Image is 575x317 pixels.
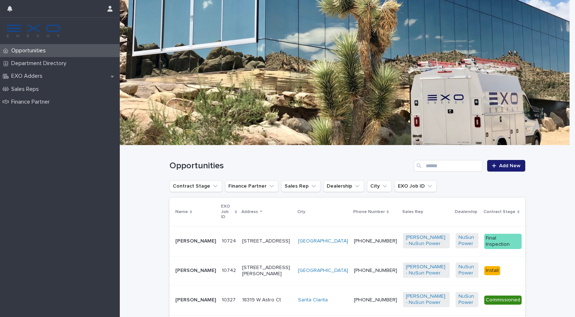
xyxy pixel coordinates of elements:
p: Finance Partner [8,99,56,105]
p: 10742 [222,266,237,274]
p: City [297,208,305,216]
a: Santa Clarita [298,297,328,303]
a: NuSun Power [458,234,476,247]
p: Phone Number [353,208,385,216]
p: Address [241,208,258,216]
a: [GEOGRAPHIC_DATA] [298,238,348,244]
div: Final Inspection [484,234,522,249]
p: 10724 [222,237,237,244]
span: Add New [499,163,521,168]
a: [PERSON_NAME] - NuSun Power [406,234,447,247]
a: NuSun Power [458,264,476,276]
a: NuSun Power [458,293,476,306]
a: [PHONE_NUMBER] [354,238,397,244]
a: [PERSON_NAME] - NuSun Power [406,264,447,276]
p: [STREET_ADDRESS] [242,238,292,244]
p: [PERSON_NAME] [175,297,216,303]
button: Sales Rep [281,180,321,192]
p: Opportunities [8,47,52,54]
a: [PERSON_NAME] - NuSun Power [406,293,447,306]
button: Contract Stage [170,180,222,192]
p: Sales Rep [402,208,423,216]
p: Contract Stage [484,208,515,216]
p: 10327 [222,296,237,303]
a: Add New [487,160,525,172]
button: City [367,180,392,192]
p: [STREET_ADDRESS][PERSON_NAME] [242,265,292,277]
p: Name [175,208,188,216]
a: [PHONE_NUMBER] [354,297,397,302]
button: Dealership [323,180,364,192]
p: Department Directory [8,60,72,67]
p: Dealership [455,208,477,216]
img: FKS5r6ZBThi8E5hshIGi [6,24,61,38]
button: Finance Partner [225,180,278,192]
p: 18319 W Astro Ct [242,297,292,303]
p: EXO Job ID [221,202,233,221]
button: EXO Job ID [395,180,437,192]
div: Install [484,266,500,275]
a: [GEOGRAPHIC_DATA] [298,268,348,274]
div: Commissioned [484,296,522,305]
p: [PERSON_NAME] [175,238,216,244]
p: [PERSON_NAME] [175,268,216,274]
input: Search [414,160,483,172]
h1: Opportunities [170,161,411,171]
p: EXO Adders [8,73,48,80]
a: [PHONE_NUMBER] [354,268,397,273]
p: Sales Reps [8,86,45,93]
